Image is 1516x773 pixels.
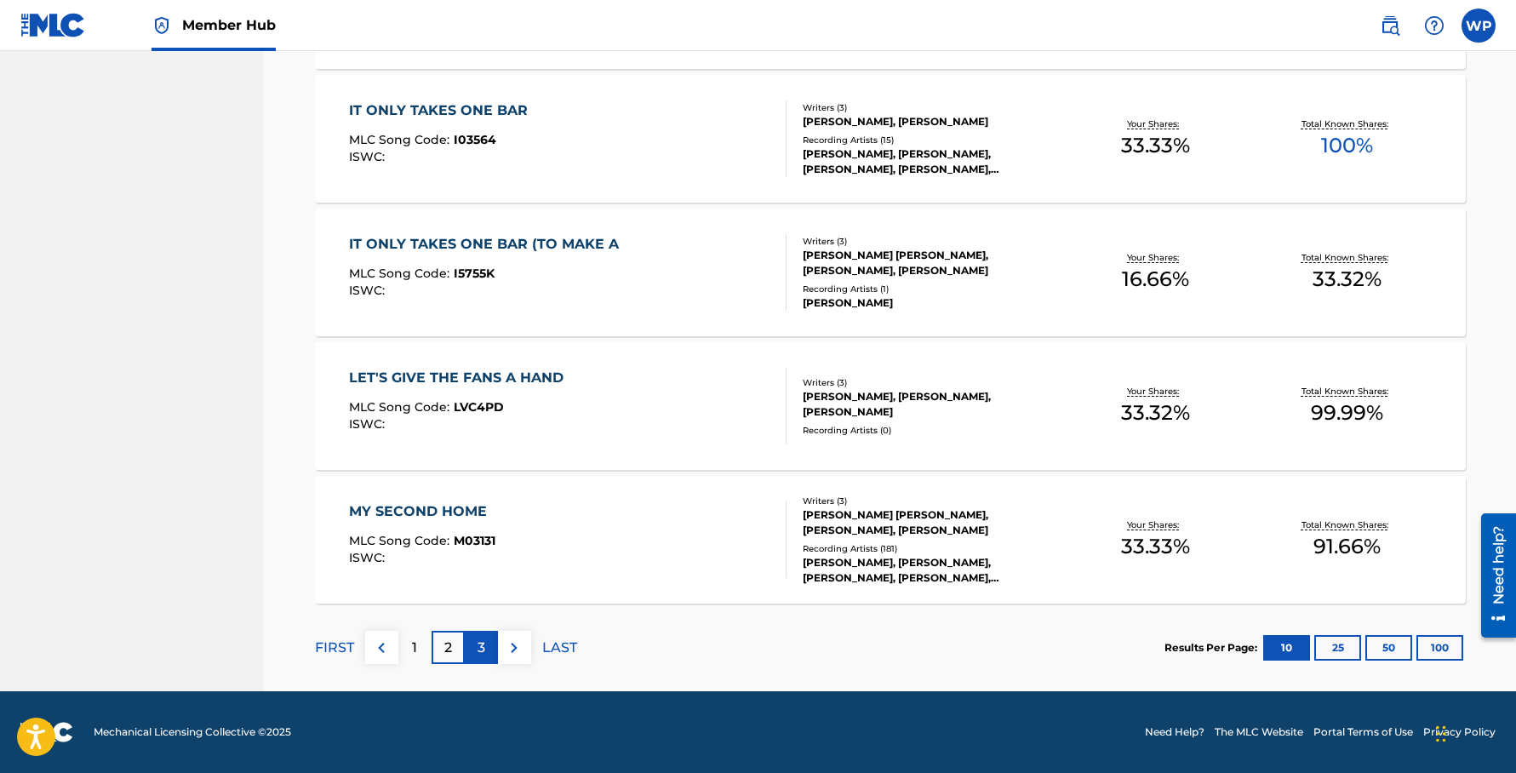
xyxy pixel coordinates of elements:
a: Privacy Policy [1423,724,1496,740]
div: Writers ( 3 ) [803,101,1060,114]
span: 33.33 % [1121,531,1190,562]
p: Your Shares: [1127,117,1183,130]
div: User Menu [1462,9,1496,43]
p: Total Known Shares: [1301,117,1393,130]
button: 50 [1365,635,1412,661]
div: IT ONLY TAKES ONE BAR [349,100,536,121]
span: I5755K [454,266,495,281]
div: Recording Artists ( 181 ) [803,542,1060,555]
img: MLC Logo [20,13,86,37]
iframe: Resource Center [1468,506,1516,646]
div: [PERSON_NAME], [PERSON_NAME], [PERSON_NAME] [803,389,1060,420]
span: ISWC : [349,149,389,164]
div: [PERSON_NAME], [PERSON_NAME], [PERSON_NAME], [PERSON_NAME], [PERSON_NAME] [803,555,1060,586]
a: Public Search [1373,9,1407,43]
div: Drag [1436,708,1446,759]
span: MLC Song Code : [349,132,454,147]
span: Mechanical Licensing Collective © 2025 [94,724,291,740]
span: ISWC : [349,283,389,298]
p: Results Per Page: [1164,640,1261,656]
p: Your Shares: [1127,518,1183,531]
a: LET'S GIVE THE FANS A HANDMLC Song Code:LVC4PDISWC:Writers (3)[PERSON_NAME], [PERSON_NAME], [PERS... [315,342,1466,470]
p: LAST [542,638,577,658]
span: 33.33 % [1121,130,1190,161]
div: Writers ( 3 ) [803,495,1060,507]
span: MLC Song Code : [349,533,454,548]
button: 100 [1416,635,1463,661]
span: MLC Song Code : [349,399,454,415]
img: logo [20,722,73,742]
p: 2 [444,638,452,658]
img: right [504,638,524,658]
div: [PERSON_NAME] [PERSON_NAME], [PERSON_NAME], [PERSON_NAME] [803,507,1060,538]
p: Total Known Shares: [1301,518,1393,531]
div: [PERSON_NAME] [803,295,1060,311]
p: Your Shares: [1127,251,1183,264]
div: [PERSON_NAME] [PERSON_NAME], [PERSON_NAME], [PERSON_NAME] [803,248,1060,278]
div: IT ONLY TAKES ONE BAR (TO MAKE A [349,234,627,255]
p: Your Shares: [1127,385,1183,398]
span: 100 % [1321,130,1373,161]
div: Writers ( 3 ) [803,376,1060,389]
span: MLC Song Code : [349,266,454,281]
a: IT ONLY TAKES ONE BARMLC Song Code:I03564ISWC:Writers (3)[PERSON_NAME], [PERSON_NAME]Recording Ar... [315,75,1466,203]
span: LVC4PD [454,399,504,415]
div: Recording Artists ( 15 ) [803,134,1060,146]
button: 10 [1263,635,1310,661]
button: 25 [1314,635,1361,661]
div: Help [1417,9,1451,43]
div: [PERSON_NAME], [PERSON_NAME], [PERSON_NAME], [PERSON_NAME], [PERSON_NAME] [803,146,1060,177]
p: Total Known Shares: [1301,385,1393,398]
img: left [371,638,392,658]
p: Total Known Shares: [1301,251,1393,264]
a: Need Help? [1145,724,1204,740]
span: ISWC : [349,416,389,432]
p: 1 [412,638,417,658]
span: 33.32 % [1313,264,1382,295]
span: 33.32 % [1121,398,1190,428]
a: MY SECOND HOMEMLC Song Code:M03131ISWC:Writers (3)[PERSON_NAME] [PERSON_NAME], [PERSON_NAME], [PE... [315,476,1466,604]
a: IT ONLY TAKES ONE BAR (TO MAKE AMLC Song Code:I5755KISWC:Writers (3)[PERSON_NAME] [PERSON_NAME], ... [315,209,1466,336]
div: Recording Artists ( 1 ) [803,283,1060,295]
p: FIRST [315,638,354,658]
span: 16.66 % [1122,264,1189,295]
div: MY SECOND HOME [349,501,495,522]
span: M03131 [454,533,495,548]
span: Member Hub [182,15,276,35]
span: 91.66 % [1313,531,1381,562]
a: Portal Terms of Use [1313,724,1413,740]
div: LET'S GIVE THE FANS A HAND [349,368,572,388]
a: The MLC Website [1215,724,1303,740]
img: Top Rightsholder [152,15,172,36]
span: ISWC : [349,550,389,565]
span: 99.99 % [1311,398,1383,428]
p: 3 [478,638,485,658]
div: Recording Artists ( 0 ) [803,424,1060,437]
div: Writers ( 3 ) [803,235,1060,248]
span: I03564 [454,132,496,147]
img: help [1424,15,1444,36]
div: [PERSON_NAME], [PERSON_NAME] [803,114,1060,129]
img: search [1380,15,1400,36]
iframe: Chat Widget [1431,691,1516,773]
